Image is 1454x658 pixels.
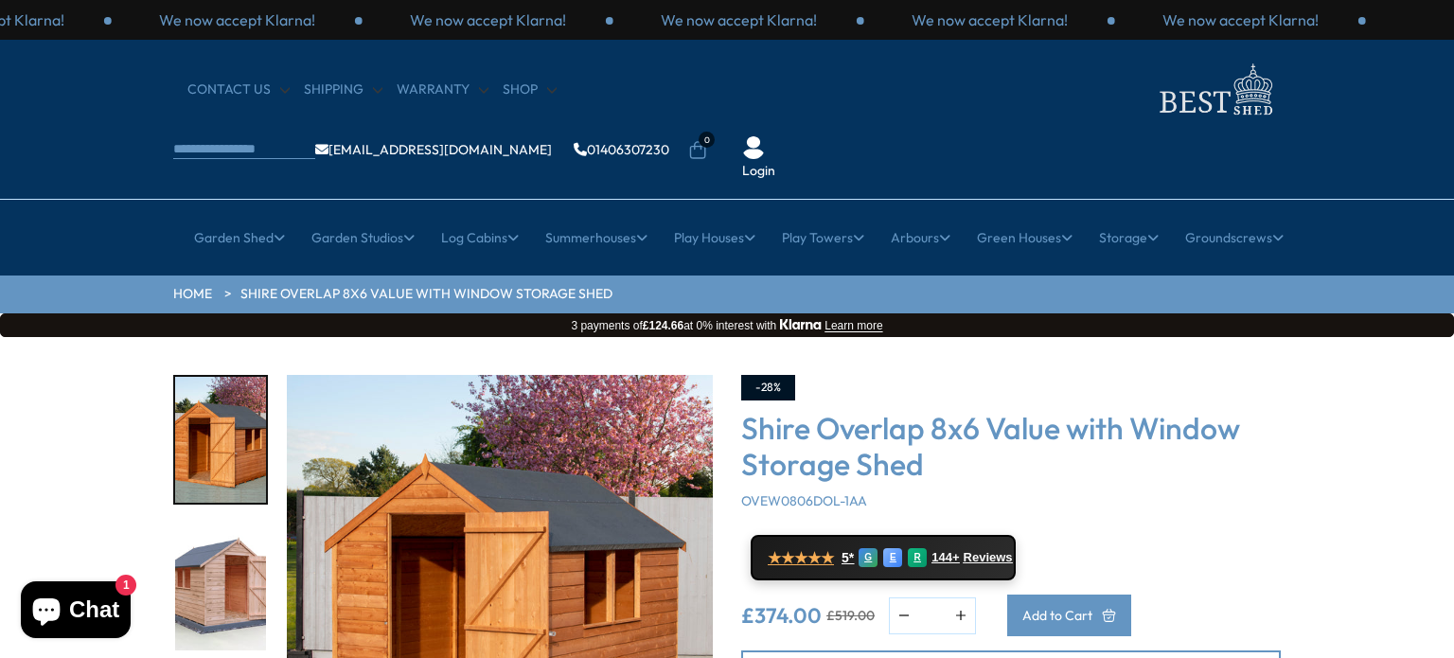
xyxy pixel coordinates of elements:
a: Play Houses [674,214,755,261]
a: 01406307230 [574,143,669,156]
span: OVEW0806DOL-1AA [741,492,867,509]
p: We now accept Klarna! [661,9,817,30]
span: 0 [699,132,715,148]
a: Shire Overlap 8x6 Value with Window Storage Shed [240,285,612,304]
ins: £374.00 [741,605,822,626]
a: Garden Shed [194,214,285,261]
div: E [883,548,902,567]
span: Add to Cart [1022,609,1092,622]
img: Overlap8x6SDValueWITHWINDOW_THUMB_6e051e9e-2b44-4ae2-8e9c-643aaf2f8f21_200x200.jpg [175,525,266,651]
a: Shipping [304,80,382,99]
a: CONTACT US [187,80,290,99]
a: Log Cabins [441,214,519,261]
div: G [859,548,878,567]
a: Login [742,162,775,181]
span: ★★★★★ [768,549,834,567]
a: HOME [173,285,212,304]
a: Garden Studios [311,214,415,261]
span: Reviews [964,550,1013,565]
img: Overlap8x6SDValuewithWindow5060490134437OVW0806DOL-1AA6_200x200.jpg [175,377,266,503]
a: Groundscrews [1185,214,1284,261]
p: We now accept Klarna! [410,9,566,30]
a: [EMAIL_ADDRESS][DOMAIN_NAME] [315,143,552,156]
a: Green Houses [977,214,1073,261]
a: 0 [688,141,707,160]
a: ★★★★★ 5* G E R 144+ Reviews [751,535,1016,580]
a: Shop [503,80,557,99]
div: 3 / 3 [1115,9,1366,30]
inbox-online-store-chat: Shopify online store chat [15,581,136,643]
p: We now accept Klarna! [1162,9,1319,30]
h3: Shire Overlap 8x6 Value with Window Storage Shed [741,410,1281,483]
div: 2 / 3 [112,9,363,30]
img: User Icon [742,136,765,159]
a: Warranty [397,80,488,99]
a: Play Towers [782,214,864,261]
div: R [908,548,927,567]
a: Arbours [891,214,950,261]
div: 1 / 3 [613,9,864,30]
div: -28% [741,375,795,400]
div: 3 / 3 [363,9,613,30]
p: We now accept Klarna! [912,9,1068,30]
del: £519.00 [826,609,875,622]
div: 2 / 3 [864,9,1115,30]
a: Storage [1099,214,1159,261]
img: logo [1148,59,1281,120]
p: We now accept Klarna! [159,9,315,30]
div: 2 / 12 [173,524,268,653]
button: Add to Cart [1007,595,1131,636]
a: Summerhouses [545,214,647,261]
span: 144+ [931,550,959,565]
div: 1 / 12 [173,375,268,505]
